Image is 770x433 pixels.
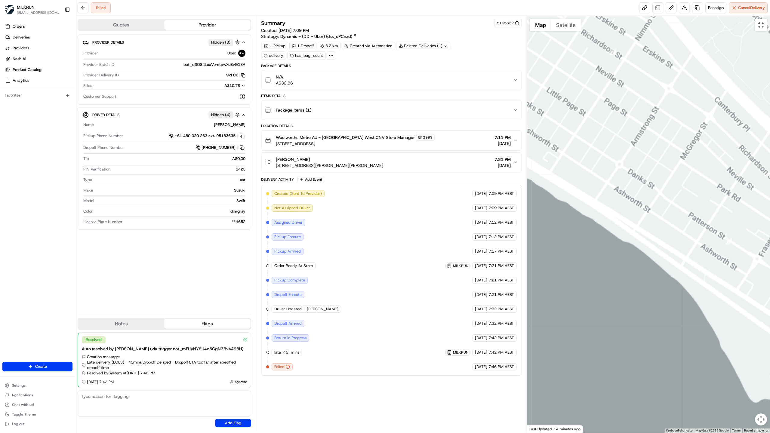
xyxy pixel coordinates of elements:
[17,10,60,15] span: [EMAIL_ADDRESS][DOMAIN_NAME]
[83,219,122,225] span: License Plate Number
[732,429,741,432] a: Terms
[725,238,732,245] div: 10
[307,306,338,312] span: [PERSON_NAME]
[87,379,114,384] span: [DATE] 7:42 PM
[196,144,245,151] a: [PHONE_NUMBER]
[494,162,511,168] span: [DATE]
[488,292,514,297] span: 7:21 PM AEST
[87,370,122,376] span: Resolved by System
[475,249,487,254] span: [DATE]
[696,429,728,432] span: Map data ©2025 Google
[475,234,487,240] span: [DATE]
[274,335,306,341] span: Return In Progress
[17,4,35,10] button: MILKRUN
[261,51,286,60] div: delivery
[274,191,322,196] span: Created (Sent To Provider)
[475,263,487,269] span: [DATE]
[83,51,98,56] span: Provider
[289,42,316,50] div: 1 Dropoff
[738,5,765,11] span: Cancel Delivery
[274,278,305,283] span: Pickup Complete
[13,24,25,29] span: Orders
[261,94,522,98] div: Items Details
[83,198,94,204] span: Model
[83,37,246,47] button: Provider DetailsHidden (3)
[475,350,487,355] span: [DATE]
[95,188,245,193] div: Suzuki
[274,263,313,269] span: Order Ready At Store
[83,209,93,214] span: Color
[91,156,245,161] div: A$0.00
[276,80,293,86] span: A$32.86
[2,410,72,419] button: Toggle Theme
[83,145,124,150] span: Dropoff Phone Number
[202,145,236,150] span: [PHONE_NUMBER]
[318,42,341,50] div: 3.2 km
[276,134,415,140] span: Woolworths Metro AU - [GEOGRAPHIC_DATA] West CNV Store Manager
[276,107,311,113] span: Package Items ( 1 )
[342,42,395,50] a: Created via Automation
[274,350,299,355] span: late_45_mins
[276,141,435,147] span: [STREET_ADDRESS]
[224,83,240,88] span: A$10.78
[35,364,47,369] span: Create
[744,429,768,432] a: Report a map error
[488,205,514,211] span: 7:09 PM AEST
[488,263,514,269] span: 7:21 PM AEST
[164,319,250,329] button: Flags
[211,40,230,45] span: Hidden ( 3 )
[276,156,310,162] span: [PERSON_NAME]
[488,249,514,254] span: 7:17 PM AEST
[2,43,75,53] a: Providers
[5,5,14,14] img: MILKRUN
[475,292,487,297] span: [DATE]
[279,28,309,33] span: [DATE] 7:09 PM
[494,156,511,162] span: 7:31 PM
[83,94,116,99] span: Customer Support
[235,379,247,384] span: System
[488,335,514,341] span: 7:42 PM AEST
[453,263,468,268] span: MILKRUN
[83,72,119,78] span: Provider Delivery ID
[2,420,72,428] button: Log out
[528,425,548,433] img: Google
[78,319,164,329] button: Notes
[528,425,548,433] a: Open this area in Google Maps (opens a new window)
[12,422,24,426] span: Log out
[475,364,487,370] span: [DATE]
[261,27,309,33] span: Created:
[261,100,522,120] button: Package Items (1)
[12,383,26,388] span: Settings
[276,162,383,168] span: [STREET_ADDRESS][PERSON_NAME][PERSON_NAME]
[274,321,302,326] span: Dropoff Arrived
[261,153,522,172] button: [PERSON_NAME][STREET_ADDRESS][PERSON_NAME][PERSON_NAME]7:31 PM[DATE]
[97,198,245,204] div: Swift
[475,191,487,196] span: [DATE]
[475,205,487,211] span: [DATE]
[164,20,250,30] button: Provider
[192,83,245,88] button: A$10.78
[13,67,42,72] span: Product Catalog
[261,33,357,39] div: Strategy:
[83,188,93,193] span: Make
[494,134,511,140] span: 7:11 PM
[2,401,72,409] button: Chat with us!
[2,91,72,100] div: Favorites
[169,133,245,139] a: +61 480 020 263 ext. 95183635
[2,54,75,64] a: Nash AI
[423,135,433,140] span: 3999
[551,19,581,31] button: Show satellite imagery
[87,360,247,370] span: Late delivery (LOLS) - 45mins | Dropoff Delayed - Dropoff ETA too far after specified dropoff time
[755,19,767,31] button: Toggle fullscreen view
[175,133,236,139] span: +61 480 020 263 ext. 95183635
[211,112,230,118] span: Hidden ( 4 )
[488,278,514,283] span: 7:21 PM AEST
[287,51,326,60] div: has_bag_count
[488,306,514,312] span: 7:32 PM AEST
[92,112,119,117] span: Driver Details
[2,362,72,371] button: Create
